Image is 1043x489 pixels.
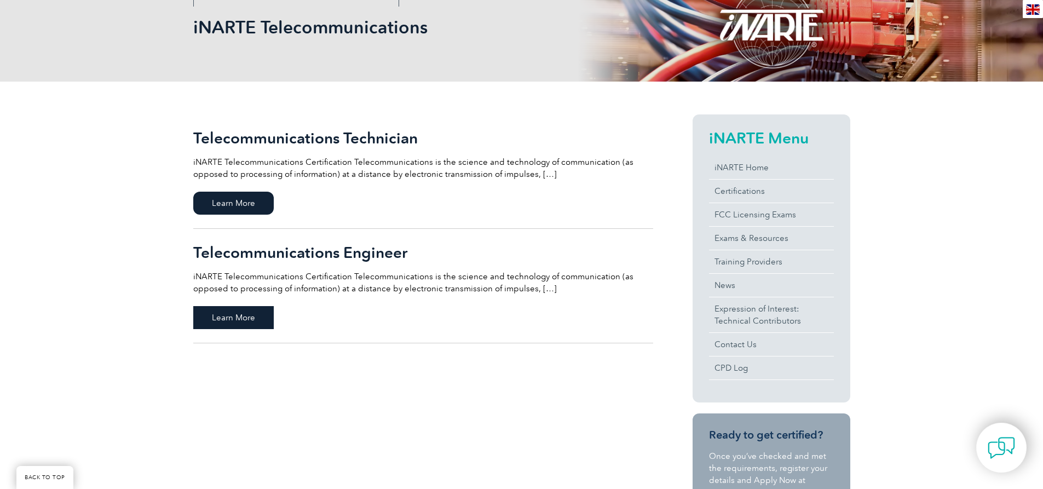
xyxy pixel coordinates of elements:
[709,297,834,332] a: Expression of Interest:Technical Contributors
[16,466,73,489] a: BACK TO TOP
[709,227,834,250] a: Exams & Resources
[193,271,653,295] p: iNARTE Telecommunications Certification Telecommunications is the science and technology of commu...
[193,229,653,343] a: Telecommunications Engineer iNARTE Telecommunications Certification Telecommunications is the sci...
[709,274,834,297] a: News
[988,434,1015,462] img: contact-chat.png
[193,16,614,38] h1: iNARTE Telecommunications
[709,180,834,203] a: Certifications
[709,428,834,442] h3: Ready to get certified?
[709,356,834,379] a: CPD Log
[1026,4,1040,15] img: en
[709,333,834,356] a: Contact Us
[709,203,834,226] a: FCC Licensing Exams
[193,156,653,180] p: iNARTE Telecommunications Certification Telecommunications is the science and technology of commu...
[709,129,834,147] h2: iNARTE Menu
[193,244,653,261] h2: Telecommunications Engineer
[193,129,653,147] h2: Telecommunications Technician
[193,114,653,229] a: Telecommunications Technician iNARTE Telecommunications Certification Telecommunications is the s...
[193,192,274,215] span: Learn More
[709,250,834,273] a: Training Providers
[709,156,834,179] a: iNARTE Home
[193,306,274,329] span: Learn More
[709,450,834,486] p: Once you’ve checked and met the requirements, register your details and Apply Now at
